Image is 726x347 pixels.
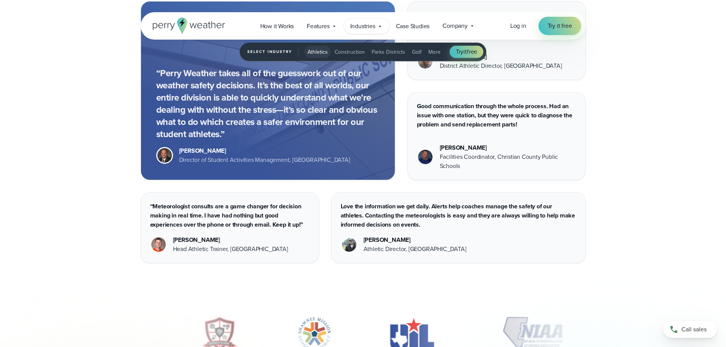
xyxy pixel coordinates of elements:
span: Parks Districts [372,48,405,56]
span: Athletics [308,48,328,56]
div: District Athletic Director, [GEOGRAPHIC_DATA] [440,61,562,70]
span: How it Works [260,22,294,31]
span: Try it free [548,21,572,30]
span: Company [442,21,468,30]
span: Features [307,22,329,31]
span: Case Studies [396,22,430,31]
img: Cathedral High School Headshot [342,237,356,252]
p: Perry weather has been fantastic for our athletic department and coaches! Everyone is always quic... [417,11,576,38]
a: Call sales [663,321,717,338]
span: Call sales [681,325,707,334]
span: Select Industry [247,47,298,56]
a: Case Studies [389,18,436,34]
p: Good communication through the whole process. Had an issue with one station, but they were quick ... [417,102,576,129]
button: More [425,46,444,58]
a: Tryitfree [450,46,483,58]
button: Parks Districts [369,46,408,58]
img: Wartburg College Headshot [151,237,166,252]
a: Log in [510,21,526,30]
p: “Meteorologist consults are a game changer for decision making in real time. I have had nothing b... [150,202,309,229]
div: Facilities Coordinator, Christian County Public Schools [440,152,576,171]
span: it [463,47,467,56]
div: Athletic Director, [GEOGRAPHIC_DATA] [364,245,466,254]
p: “Perry Weather takes all of the guesswork out of our weather safety decisions. It’s the best of a... [156,67,380,140]
div: [PERSON_NAME] [440,52,562,61]
button: Athletics [305,46,331,58]
div: [PERSON_NAME] [173,235,288,245]
span: Golf [412,48,421,56]
div: Director of Student Activities Management, [GEOGRAPHIC_DATA] [179,155,350,165]
div: [PERSON_NAME] [364,235,466,245]
span: More [428,48,441,56]
button: Golf [409,46,425,58]
p: Love the information we get daily. Alerts help coaches manage the safety of our athletes. Contact... [341,202,576,229]
span: Industries [350,22,375,31]
a: How it Works [254,18,301,34]
div: [PERSON_NAME] [179,146,350,155]
span: Try free [456,47,477,56]
button: Construction [332,46,368,58]
a: Try it free [538,17,581,35]
div: Head Athletic Trainer, [GEOGRAPHIC_DATA] [173,245,288,254]
div: [PERSON_NAME] [440,143,576,152]
img: Christian County Public Schools Headshot [418,150,433,164]
span: Construction [335,48,365,56]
